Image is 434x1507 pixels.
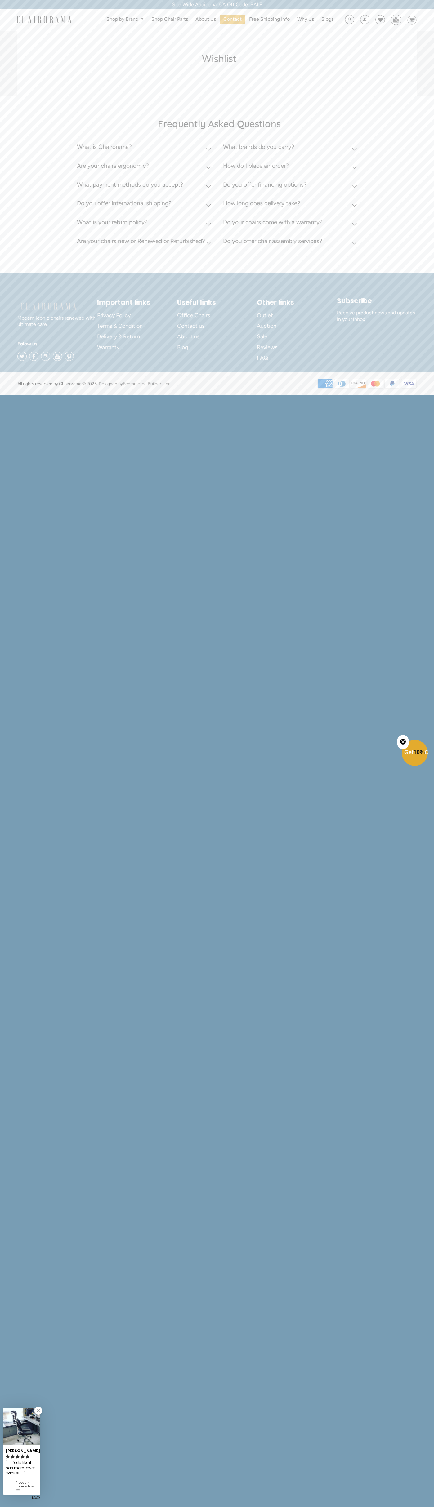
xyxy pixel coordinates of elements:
[17,301,79,312] img: chairorama
[223,177,360,196] summary: Do you offer financing options?
[17,380,172,387] div: All rights reserved by Chairorama © 2025. Designed by
[223,181,307,188] h2: Do you offer financing options?
[77,162,149,169] h2: Are your chairs ergonomic?
[97,298,177,307] h2: Important links
[257,310,337,321] a: Outlet
[192,15,219,24] a: About Us
[249,16,290,23] span: Free Shipping Info
[337,310,417,323] p: Receive product news and updates in your inbox
[195,16,216,23] span: About Us
[97,322,143,330] span: Terms & Condition
[257,331,337,342] a: Sale
[77,195,213,214] summary: Do you offer international shipping?
[97,312,131,319] span: Privacy Policy
[257,298,337,307] h2: Other links
[223,195,360,214] summary: How long does delivery take?
[404,749,433,755] span: Get Off
[16,1454,20,1459] svg: rating icon full
[414,749,425,755] span: 10%
[257,342,337,353] a: Reviews
[77,177,213,196] summary: What payment methods do you accept?
[391,15,401,24] img: WhatsApp_Image_2024-07-12_at_16.23.01.webp
[257,354,268,362] span: FAQ
[177,333,199,340] span: About us
[20,1454,25,1459] svg: rating icon full
[177,322,204,330] span: Contact us
[6,1460,38,1477] div: ...It feels like it has more lower back support too....
[246,15,293,24] a: Free Shipping Info
[402,740,428,767] div: Get10%OffClose teaser
[223,214,360,233] summary: Do your chairs come with a warranty?
[17,340,97,348] h4: Folow us
[223,143,294,150] h2: What brands do you carry?
[97,333,140,340] span: Delivery & Return
[77,233,213,252] summary: Are your chairs new or Renewed or Refurbished?
[11,1454,15,1459] svg: rating icon full
[294,15,317,24] a: Why Us
[103,15,147,24] a: Shop by Brand
[257,312,273,319] span: Outlet
[257,321,337,331] a: Auction
[220,15,245,24] a: Contact
[148,15,191,24] a: Shop Chair Parts
[318,15,337,24] a: Blogs
[321,16,333,23] span: Blogs
[77,238,205,245] h2: Are your chairs new or Renewed or Refurbished?
[97,342,177,353] a: Warranty
[97,310,177,321] a: Privacy Policy
[77,143,132,150] h2: What is Chairorama?
[223,200,300,207] h2: How long does delivery take?
[337,297,417,305] h2: Subscribe
[13,15,75,26] img: chairorama
[397,735,409,749] button: Close teaser
[77,219,148,226] h2: What is your return policy?
[77,139,213,158] summary: What is Chairorama?
[257,333,267,340] span: Sale
[77,200,172,207] h2: Do you offer international shipping?
[257,322,276,330] span: Auction
[257,344,277,351] span: Reviews
[101,15,338,26] nav: DesktopNavigation
[77,214,213,233] summary: What is your return policy?
[16,1481,38,1492] div: Freedom chair - Low back (Renewed)
[77,118,362,130] h2: Frequently Asked Questions
[223,162,289,169] h2: How do I place an order?
[97,331,177,342] a: Delivery & Return
[223,233,360,252] summary: Do you offer chair assembly services?
[177,312,210,319] span: Office Chairs
[223,238,322,245] h2: Do you offer chair assembly services?
[97,344,119,351] span: Warranty
[223,16,242,23] span: Contact
[6,1454,10,1459] svg: rating icon full
[177,342,257,353] a: Blog
[257,353,337,363] a: FAQ
[223,219,323,226] h2: Do your chairs come with a warranty?
[6,1446,38,1454] div: [PERSON_NAME]
[123,381,172,386] a: Ecommerce Builders Inc.
[177,298,257,307] h2: Useful links
[97,321,177,331] a: Terms & Condition
[3,1408,40,1445] img: Zachary review of Freedom chair - Low back (Renewed)
[151,16,188,23] span: Shop Chair Parts
[177,344,188,351] span: Blog
[223,158,360,177] summary: How do I place an order?
[88,53,350,64] h1: Wishlist
[223,139,360,158] summary: What brands do you carry?
[177,331,257,342] a: About us
[297,16,314,23] span: Why Us
[77,158,213,177] summary: Are your chairs ergonomic?
[177,310,257,321] a: Office Chairs
[25,1454,30,1459] svg: rating icon full
[177,321,257,331] a: Contact us
[77,181,183,188] h2: What payment methods do you accept?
